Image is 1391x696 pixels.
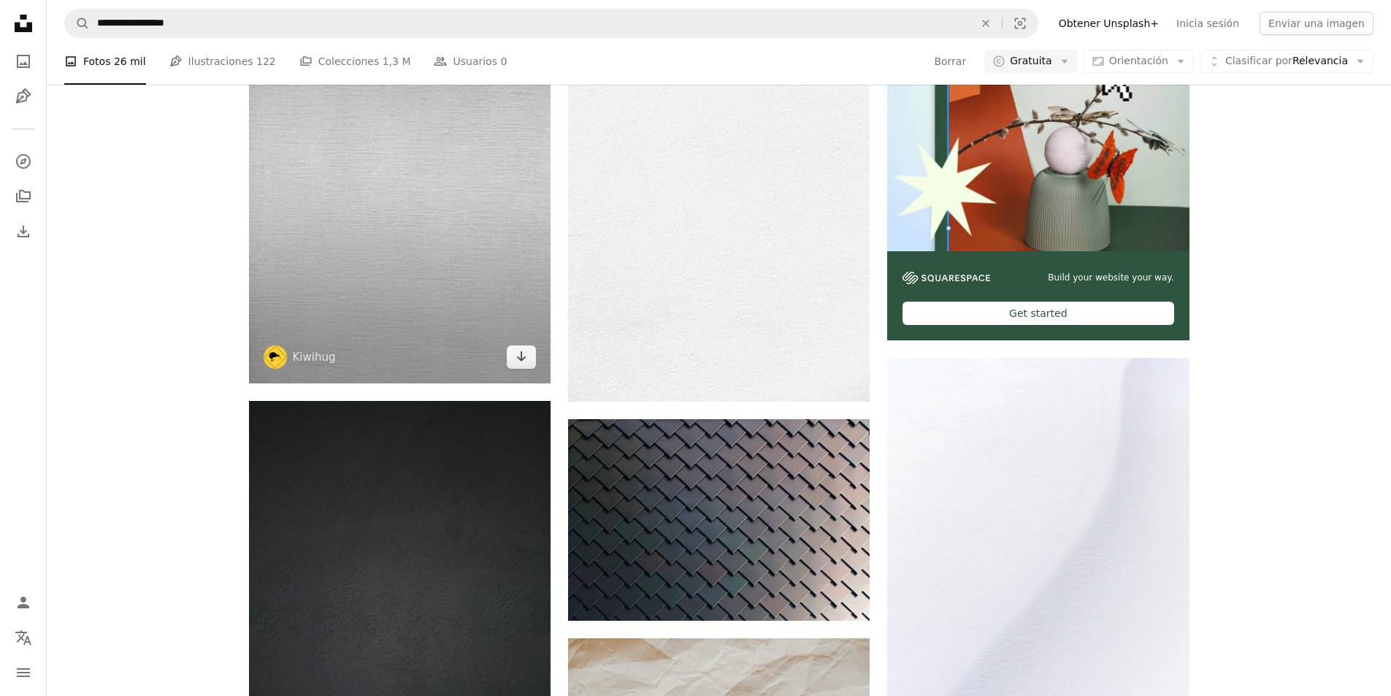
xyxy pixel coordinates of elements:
a: Explorar [9,147,38,176]
a: Fotos [9,47,38,76]
a: textil blanco con sombra negra [249,159,551,172]
span: Clasificar por [1225,55,1292,66]
a: Descargar [507,345,536,369]
button: Gratuita [984,50,1078,73]
img: file-1606177908946-d1eed1cbe4f5image [903,272,990,284]
a: Ilustraciones 122 [169,38,276,85]
button: Idioma [9,623,38,652]
div: Get started [903,302,1173,325]
button: Menú [9,658,38,687]
span: 1,3 M [383,53,411,69]
a: Historial de descargas [9,217,38,246]
form: Encuentra imágenes en todo el sitio [64,9,1038,38]
a: Iniciar sesión / Registrarse [9,588,38,617]
a: Una foto en blanco y negro de una pared de metal [568,513,870,527]
a: Obtener Unsplash+ [1050,12,1168,35]
button: Clasificar porRelevancia [1200,50,1373,73]
a: Colecciones [9,182,38,211]
a: Colecciones 1,3 M [299,38,411,85]
button: Borrar [970,9,1002,37]
button: Borrar [933,50,967,73]
span: Relevancia [1225,54,1348,69]
img: Una foto en blanco y negro de una pared de metal [568,419,870,620]
a: Inicia sesión [1168,12,1248,35]
a: Kiwihug [293,350,336,364]
button: Enviar una imagen [1260,12,1373,35]
button: Buscar en Unsplash [65,9,90,37]
span: Gratuita [1010,54,1052,69]
a: Un hombre montando esquís por una pendiente cubierta de nieve [887,578,1189,591]
a: Inicio — Unsplash [9,9,38,41]
button: Orientación [1084,50,1194,73]
a: Ilustraciones [9,82,38,111]
a: Pintura de pared blanca con línea negra [568,169,870,182]
span: Build your website your way. [1048,272,1173,284]
a: Usuarios 0 [434,38,507,85]
span: 0 [500,53,507,69]
img: Ve al perfil de Kiwihug [264,345,287,369]
span: Orientación [1109,55,1168,66]
span: 122 [256,53,276,69]
button: Búsqueda visual [1003,9,1038,37]
a: black textile in close up photography [249,620,551,633]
